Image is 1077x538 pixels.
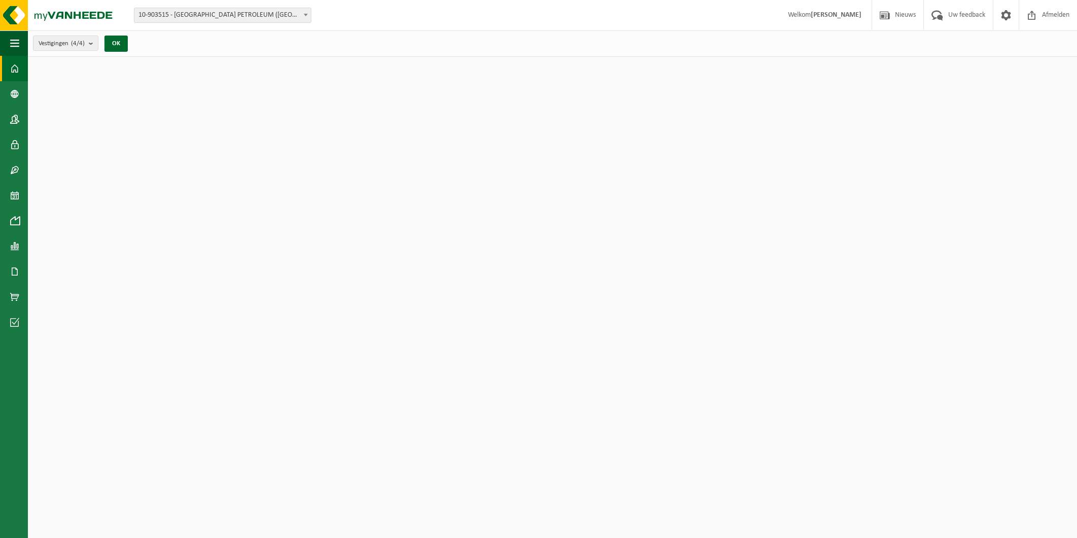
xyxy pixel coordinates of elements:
[811,11,861,19] strong: [PERSON_NAME]
[104,36,128,52] button: OK
[33,36,98,51] button: Vestigingen(4/4)
[71,40,85,47] count: (4/4)
[39,36,85,51] span: Vestigingen
[134,8,311,23] span: 10-903515 - KUWAIT PETROLEUM (BELGIUM) NV - ANTWERPEN
[134,8,311,22] span: 10-903515 - KUWAIT PETROLEUM (BELGIUM) NV - ANTWERPEN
